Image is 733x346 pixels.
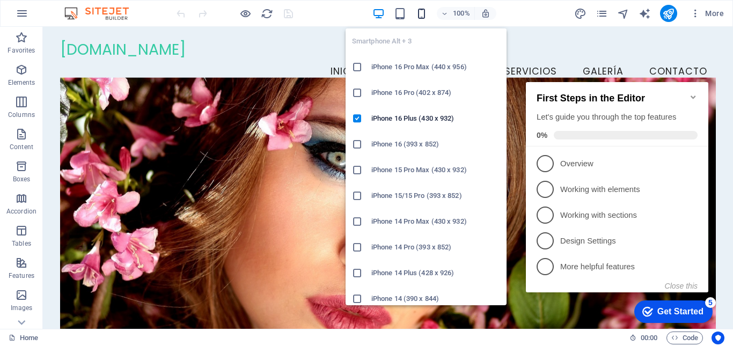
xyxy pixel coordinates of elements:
[662,8,675,20] i: Publish
[6,207,36,216] p: Accordion
[39,193,167,204] p: More helpful features
[4,160,187,186] li: Design Settings
[371,112,500,125] h6: iPhone 16 Plus (430 x 932)
[453,7,470,20] h6: 100%
[639,7,651,20] button: text_generator
[113,232,191,255] div: Get Started 5 items remaining, 0% complete
[39,142,167,153] p: Working with sections
[617,8,629,20] i: Navigator
[11,304,33,312] p: Images
[481,9,490,18] i: On resize automatically adjust zoom level to fit chosen device.
[629,332,658,344] h6: Session time
[15,25,176,36] h2: First Steps in the Editor
[690,8,724,19] span: More
[239,7,252,20] button: Click here to leave preview mode and continue editing
[437,7,475,20] button: 100%
[371,61,500,73] h6: iPhone 16 Pro Max (440 x 956)
[15,43,176,55] div: Let's guide you through the top features
[260,7,273,20] button: reload
[39,116,167,127] p: Working with elements
[136,239,182,248] div: Get Started
[261,8,273,20] i: Reload page
[371,164,500,176] h6: iPhone 15 Pro Max (430 x 932)
[371,86,500,99] h6: iPhone 16 Pro (402 x 874)
[167,25,176,33] div: Minimize checklist
[39,90,167,101] p: Overview
[4,134,187,160] li: Working with sections
[617,7,630,20] button: navigator
[15,63,32,71] span: 0%
[13,175,31,183] p: Boxes
[8,111,35,119] p: Columns
[62,7,142,20] img: Editor Logo
[371,267,500,279] h6: iPhone 14 Plus (428 x 926)
[574,7,587,20] button: design
[4,83,187,108] li: Overview
[641,332,657,344] span: 00 00
[39,167,167,179] p: Design Settings
[4,186,187,211] li: More helpful features
[8,78,35,87] p: Elements
[143,214,176,222] button: Close this
[596,8,608,20] i: Pages (Ctrl+Alt+S)
[9,271,34,280] p: Features
[371,189,500,202] h6: iPhone 15/15 Pro (393 x 852)
[574,8,587,20] i: Design (Ctrl+Alt+Y)
[671,332,698,344] span: Code
[686,5,728,22] button: More
[371,292,500,305] h6: iPhone 14 (390 x 844)
[4,108,187,134] li: Working with elements
[371,241,500,254] h6: iPhone 14 Pro (393 x 852)
[184,229,194,240] div: 5
[712,332,724,344] button: Usercentrics
[371,138,500,151] h6: iPhone 16 (393 x 852)
[639,8,651,20] i: AI Writer
[648,334,650,342] span: :
[660,5,677,22] button: publish
[596,7,609,20] button: pages
[12,239,31,248] p: Tables
[9,332,38,344] a: Click to cancel selection. Double-click to open Pages
[371,215,500,228] h6: iPhone 14 Pro Max (430 x 932)
[666,332,703,344] button: Code
[8,46,35,55] p: Favorites
[10,143,33,151] p: Content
